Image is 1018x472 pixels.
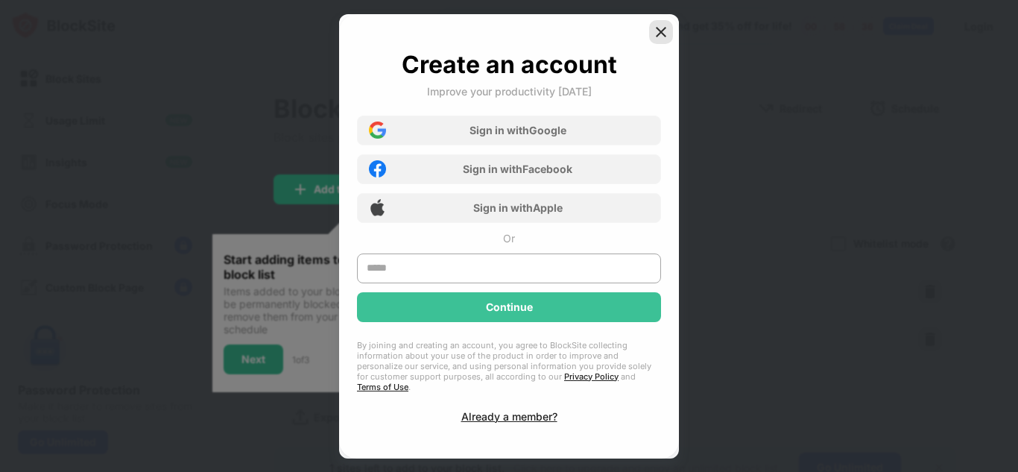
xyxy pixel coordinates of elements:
div: Sign in with Facebook [463,163,572,175]
div: Continue [486,301,533,313]
img: google-icon.png [369,122,386,139]
div: Already a member? [461,410,557,423]
a: Terms of Use [357,382,408,392]
img: apple-icon.png [369,199,386,216]
div: By joining and creating an account, you agree to BlockSite collecting information about your use ... [357,340,661,392]
div: Sign in with Apple [473,201,563,214]
div: Improve your productivity [DATE] [427,85,592,98]
img: facebook-icon.png [369,160,386,177]
div: Sign in with Google [470,124,566,136]
a: Privacy Policy [564,371,619,382]
div: Create an account [402,50,617,79]
div: Or [503,232,515,245]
